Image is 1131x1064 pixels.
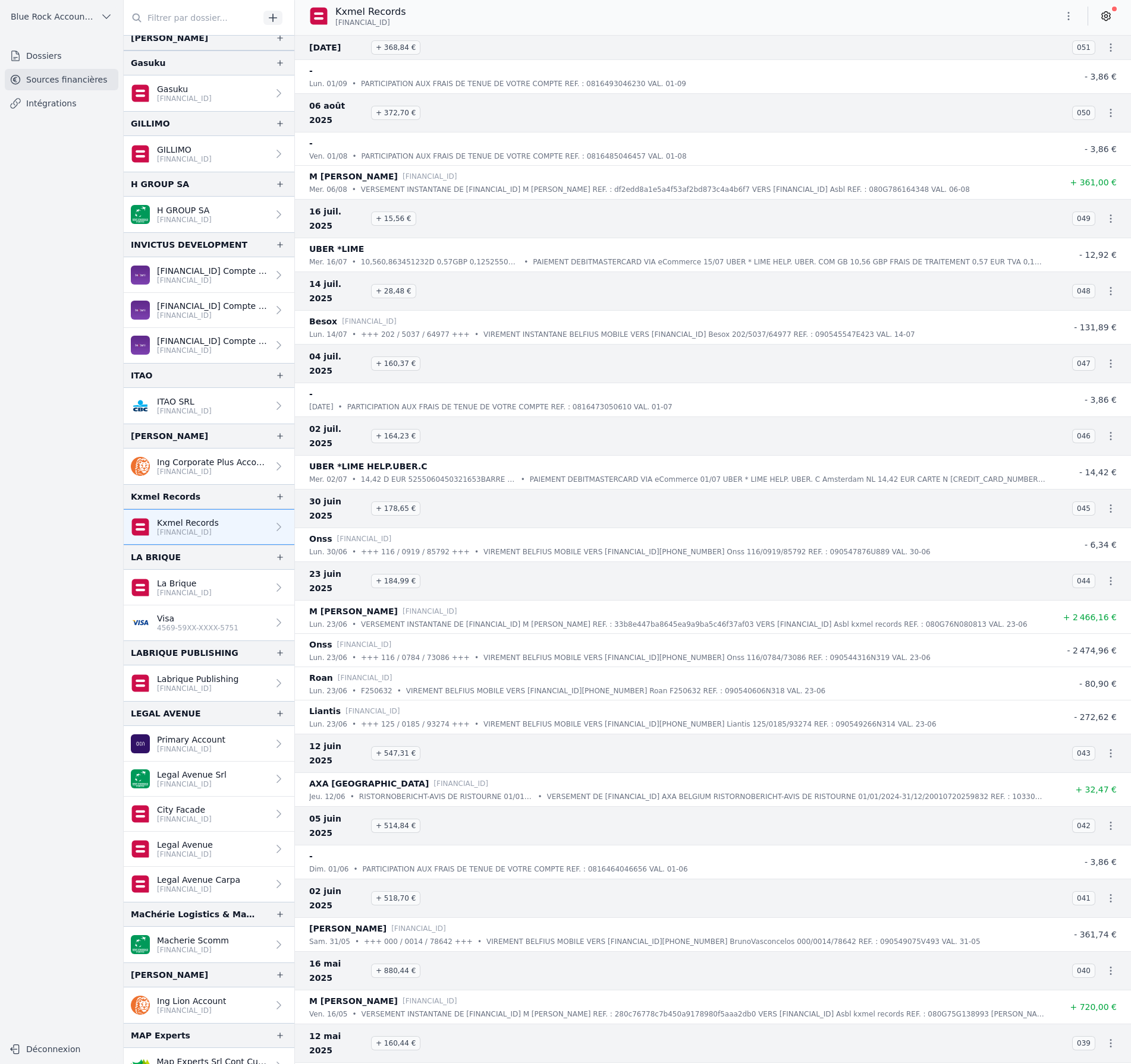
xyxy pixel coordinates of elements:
[1072,574,1095,588] span: 044
[157,94,212,103] p: [FINANCIAL_ID]
[157,1006,226,1015] p: [FINANCIAL_ID]
[309,64,313,78] p: -
[483,329,915,340] p: VIREMENT INSTANTANE BELFIUS MOBILE VERS [FINANCIAL_ID] Besox 202/5037/64977 REF. : 090545547E423 ...
[352,78,356,90] div: •
[131,839,150,858] img: belfius.png
[309,204,366,233] span: 16 juil. 2025
[309,704,341,718] p: Liantis
[1072,429,1095,443] span: 046
[157,215,212,225] p: [FINANCIAL_ID]
[309,1029,366,1057] span: 12 mai 2025
[131,996,150,1015] img: ing.png
[1072,819,1095,833] span: 042
[124,605,294,640] a: Visa 4569-59XX-XXXX-5751
[361,329,470,340] p: +++ 202 / 5037 / 64977 +++
[352,256,356,268] div: •
[371,356,420,371] span: + 160,37 €
[352,329,356,340] div: •
[371,501,420,516] span: + 178,65 €
[363,863,688,875] p: PARTICIPATION AUX FRAIS DE TENUE DE VOTRE COMPTE REF. : 0816464046656 VAL. 01-06
[124,726,294,762] a: Primary Account [FINANCIAL_ID]
[124,7,259,29] input: Filtrer par dossier...
[475,718,479,730] div: •
[486,936,981,948] p: VIREMENT BELFIUS MOBILE VERS [FINANCIAL_ID][PHONE_NUMBER] BrunoVasconcelos 000/0014/78642 REF. : ...
[5,7,118,26] button: Blue Rock Accounting
[309,994,398,1008] p: M [PERSON_NAME]
[309,184,347,195] p: mer. 06/08
[157,577,212,589] p: La Brique
[475,652,479,664] div: •
[11,11,96,23] span: Blue Rock Accounting
[124,75,294,111] a: Gasuku [FINANCIAL_ID]
[361,78,686,90] p: PARTICIPATION AUX FRAIS DE TENUE DE VOTRE COMPTE REF. : 0816493046230 VAL. 01-09
[309,473,347,485] p: mer. 02/07
[309,776,429,791] p: AXA [GEOGRAPHIC_DATA]
[338,401,343,413] div: •
[157,467,268,476] p: [FINANCIAL_ID]
[1072,40,1095,55] span: 051
[1075,785,1117,794] span: + 32,47 €
[309,422,366,450] span: 02 juil. 2025
[309,401,334,413] p: [DATE]
[124,293,294,328] a: [FINANCIAL_ID] Compte Business Package Invictus Development [FINANCIAL_ID]
[309,812,366,840] span: 05 juin 2025
[1072,356,1095,371] span: 047
[371,211,416,226] span: + 15,56 €
[352,618,356,630] div: •
[1079,679,1117,689] span: - 80,90 €
[131,56,166,70] div: Gasuku
[338,672,392,684] p: [FINANCIAL_ID]
[364,936,473,948] p: +++ 000 / 0014 / 78642 +++
[309,921,387,936] p: [PERSON_NAME]
[309,242,364,256] p: UBER *LIME
[361,184,970,195] p: VERSEMENT INSTANTANE DE [FINANCIAL_ID] M [PERSON_NAME] REF. : df2edd8a1e5a4f53af2bd873c4a4b6f7 VE...
[131,396,150,415] img: CBC_CREGBEBB.png
[1085,72,1117,81] span: - 3,86 €
[406,685,825,697] p: VIREMENT BELFIUS MOBILE VERS [FINANCIAL_ID][PHONE_NUMBER] Roan F250632 REF. : 090540606N318 VAL. ...
[131,935,150,954] img: BNP_BE_BUSINESS_GEBABEBB.png
[157,673,238,685] p: Labrique Publishing
[124,570,294,605] a: La Brique [FINANCIAL_ID]
[5,45,118,67] a: Dossiers
[157,346,268,355] p: [FINANCIAL_ID]
[371,574,420,588] span: + 184,99 €
[477,936,482,948] div: •
[309,546,347,558] p: lun. 30/06
[309,150,347,162] p: ven. 01/08
[352,546,356,558] div: •
[157,945,229,955] p: [FINANCIAL_ID]
[309,349,366,378] span: 04 juil. 2025
[403,605,457,617] p: [FINANCIAL_ID]
[157,612,238,624] p: Visa
[337,533,392,545] p: [FINANCIAL_ID]
[371,1036,420,1050] span: + 160,44 €
[131,457,150,476] img: ing.png
[157,814,212,824] p: [FINANCIAL_ID]
[157,623,238,633] p: 4569-59XX-XXXX-5751
[157,934,229,946] p: Macherie Scomm
[309,494,366,523] span: 30 juin 2025
[371,106,420,120] span: + 372,70 €
[524,256,528,268] div: •
[371,819,420,833] span: + 514,84 €
[157,311,268,320] p: [FINANCIAL_ID]
[483,652,931,664] p: VIREMENT BELFIUS MOBILE VERS [FINANCIAL_ID][PHONE_NUMBER] Onss 116/0784/73086 REF. : 090544316N31...
[309,637,332,652] p: Onss
[157,734,225,746] p: Primary Account
[309,169,398,184] p: M [PERSON_NAME]
[1072,211,1095,226] span: 049
[157,83,212,95] p: Gasuku
[131,550,181,564] div: LA BRIQUE
[131,674,150,693] img: belfius.png
[124,197,294,232] a: H GROUP SA [FINANCIAL_ID]
[157,517,219,529] p: Kxmel Records
[131,578,150,597] img: belfius.png
[1074,930,1117,939] span: - 361,74 €
[131,613,150,632] img: visa.png
[1072,106,1095,120] span: 050
[124,762,294,797] a: Legal Avenue Srl [FINANCIAL_ID]
[361,256,519,268] p: 10,560,863451232D 0,57GBP 0,125255060450321653BARRE [PERSON_NAME]
[131,646,238,660] div: LABRIQUE PUBLISHING
[397,685,401,697] div: •
[309,567,366,595] span: 23 juin 2025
